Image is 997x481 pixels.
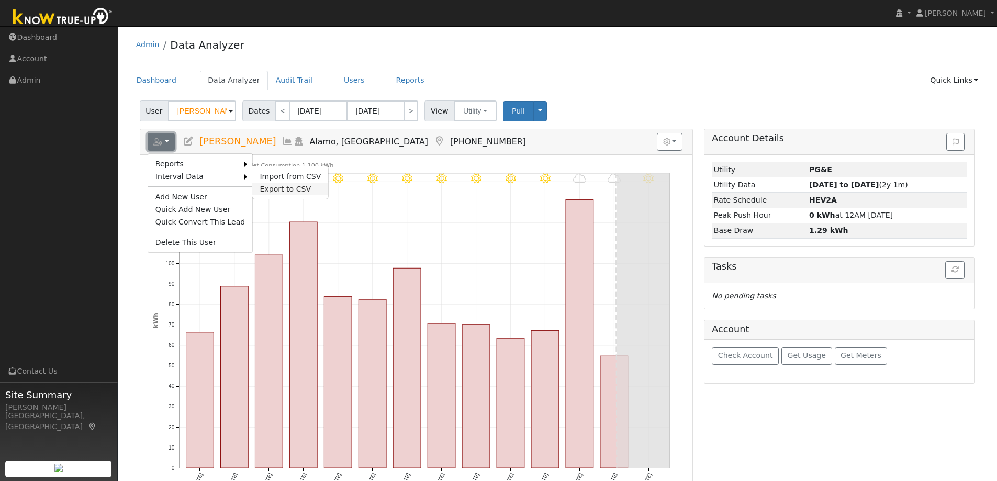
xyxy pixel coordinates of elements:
text: 20 [169,424,175,430]
a: Reports [148,158,245,170]
td: Rate Schedule [712,193,807,208]
rect: onclick="" [428,323,455,468]
span: Dates [242,100,276,121]
a: Map [433,136,445,147]
span: (2y 1m) [809,181,908,189]
a: Dashboard [129,71,185,90]
strong: 1.29 kWh [809,226,848,234]
h5: Account [712,324,749,334]
button: Get Usage [781,347,832,365]
rect: onclick="" [289,222,317,468]
span: Get Usage [788,351,826,360]
text: 0 [171,465,174,471]
h5: Account Details [712,133,967,144]
text: 80 [169,301,175,307]
span: [PHONE_NUMBER] [450,137,526,147]
button: Get Meters [835,347,888,365]
strong: ID: 17144039, authorized: 08/06/25 [809,165,832,174]
a: Audit Trail [268,71,320,90]
text: Net Consumption 1,100 kWh [249,162,333,169]
td: at 12AM [DATE] [808,208,968,223]
strong: [DATE] to [DATE] [809,181,879,189]
span: User [140,100,169,121]
rect: onclick="" [566,200,593,468]
span: [PERSON_NAME] [925,9,986,17]
text: 10 [169,445,175,451]
i: 8/12 - Clear [436,173,447,184]
a: Quick Add New User [148,203,253,216]
rect: onclick="" [255,255,283,468]
a: Edit User (34947) [183,136,194,147]
a: Import from CSV [252,170,328,183]
span: Pull [512,107,525,115]
i: 8/17 - MostlyCloudy [608,173,621,184]
a: Delete This User [148,236,253,249]
rect: onclick="" [531,331,559,468]
text: 50 [169,363,175,369]
text: 90 [169,281,175,287]
i: 8/14 - Clear [506,173,516,184]
a: Add New User [148,191,253,203]
text: 100 [165,261,174,266]
button: Issue History [946,133,965,151]
a: Export to CSV [252,183,328,195]
a: Quick Convert This Lead [148,216,253,228]
a: Data Analyzer [170,39,244,51]
rect: onclick="" [186,332,214,468]
rect: onclick="" [220,286,248,468]
span: View [424,100,454,121]
span: [PERSON_NAME] [199,136,276,147]
button: Pull [503,101,534,121]
h5: Tasks [712,261,967,272]
text: 30 [169,404,175,410]
a: < [275,100,290,121]
i: 8/13 - Clear [471,173,481,184]
i: 8/15 - Clear [540,173,550,184]
i: 8/09 - Clear [333,173,343,184]
div: [GEOGRAPHIC_DATA], [GEOGRAPHIC_DATA] [5,410,112,432]
td: Utility Data [712,177,807,193]
i: 8/10 - Clear [367,173,378,184]
a: Data Analyzer [200,71,268,90]
button: Check Account [712,347,779,365]
rect: onclick="" [600,356,628,468]
td: Utility [712,162,807,177]
strong: R [809,196,837,204]
span: Site Summary [5,388,112,402]
td: Base Draw [712,223,807,238]
rect: onclick="" [359,299,386,468]
span: Check Account [718,351,773,360]
input: Select a User [168,100,236,121]
a: Users [336,71,373,90]
a: Reports [388,71,432,90]
text: 40 [169,384,175,389]
a: Quick Links [922,71,986,90]
i: No pending tasks [712,292,776,300]
span: Alamo, [GEOGRAPHIC_DATA] [310,137,428,147]
a: Multi-Series Graph [282,136,293,147]
strong: 0 kWh [809,211,835,219]
a: > [404,100,418,121]
text: 70 [169,322,175,328]
td: Peak Push Hour [712,208,807,223]
img: Know True-Up [8,6,118,29]
div: [PERSON_NAME] [5,402,112,413]
a: Map [88,422,97,431]
button: Refresh [945,261,965,279]
img: retrieve [54,464,63,472]
a: Login As (last Never) [293,136,305,147]
i: 8/11 - Clear [402,173,412,184]
rect: onclick="" [462,325,490,468]
rect: onclick="" [497,338,524,468]
span: Get Meters [841,351,881,360]
rect: onclick="" [324,297,352,468]
button: Utility [454,100,497,121]
i: 8/16 - MostlyCloudy [573,173,586,184]
a: Admin [136,40,160,49]
a: Interval Data [148,170,245,183]
rect: onclick="" [393,269,421,468]
text: 60 [169,342,175,348]
text: kWh [152,312,160,328]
